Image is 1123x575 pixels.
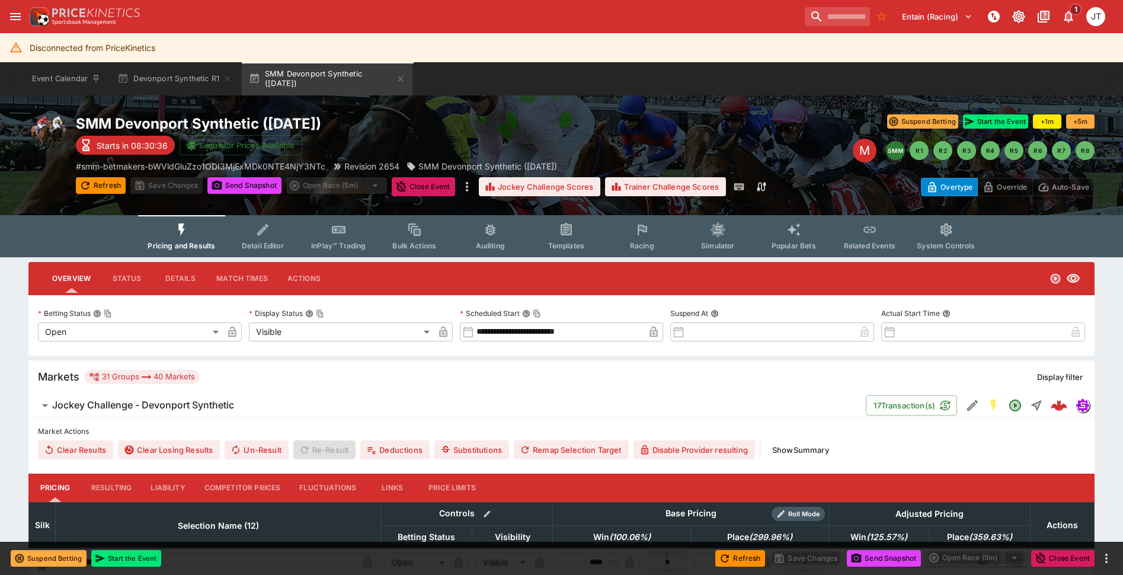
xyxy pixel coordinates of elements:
[242,241,284,250] span: Detail Editor
[548,241,584,250] span: Templates
[895,7,980,26] button: Select Tenant
[711,309,719,318] button: Suspend At
[872,7,891,26] button: No Bookmarks
[765,440,836,459] button: ShowSummary
[385,530,468,544] span: Betting Status
[983,6,1004,27] button: NOT Connected to PK
[828,502,1030,525] th: Adjusted Pricing
[97,139,168,152] p: Starts in 08:30:36
[977,178,1032,196] button: Override
[701,241,734,250] span: Simulator
[418,160,557,172] p: SMM Devonport Synthetic ([DATE])
[962,395,983,416] button: Edit Detail
[82,474,141,502] button: Resulting
[926,550,1026,566] div: split button
[933,141,952,160] button: R2
[1066,271,1080,286] svg: Visible
[749,530,792,544] em: ( 299.96 %)
[28,114,66,152] img: horse_racing.png
[91,550,161,567] button: Start the Event
[419,474,485,502] button: Price Limits
[1033,114,1061,129] button: +1m
[153,264,207,293] button: Details
[853,139,876,162] div: Edit Meeting
[1076,398,1090,413] div: simulator
[225,440,288,459] button: Un-Result
[1052,181,1089,193] p: Auto-Save
[52,20,116,25] img: Sportsbook Management
[522,309,530,318] button: Scheduled StartCopy To Clipboard
[837,530,920,544] span: Win(125.57%)
[1076,141,1095,160] button: R8
[316,309,324,318] button: Copy To Clipboard
[844,241,895,250] span: Related Events
[1086,7,1105,26] div: Josh Tanner
[866,395,957,416] button: 17Transaction(s)
[921,178,1095,196] div: Start From
[11,550,87,567] button: Suspend Betting
[1028,141,1047,160] button: R6
[661,506,721,521] div: Base Pricing
[1026,395,1047,416] button: Straight
[805,7,870,26] input: search
[1076,399,1089,412] img: simulator
[533,309,541,318] button: Copy To Clipboard
[392,241,436,250] span: Bulk Actions
[1050,273,1061,285] svg: Open
[52,399,234,411] h6: Jockey Challenge - Devonport Synthetic
[242,62,412,95] button: SMM Devonport Synthetic ([DATE])
[847,550,921,567] button: Send Snapshot
[52,8,140,17] img: PriceKinetics
[100,264,153,293] button: Status
[1047,394,1071,417] a: 18264baa-fceb-4765-9035-ed8d2d31d322
[28,394,866,417] button: Jockey Challenge - Devonport Synthetic
[76,114,586,133] h2: Copy To Clipboard
[89,370,195,384] div: 31 Groups 40 Markets
[286,177,387,194] div: split button
[634,440,755,459] button: Disable Provider resulting
[917,241,975,250] span: System Controls
[997,181,1027,193] p: Override
[305,309,313,318] button: Display StatusCopy To Clipboard
[30,37,155,59] div: Disconnected from PriceKinetics
[104,309,112,318] button: Copy To Clipboard
[277,264,331,293] button: Actions
[38,440,113,459] button: Clear Results
[1051,397,1067,414] div: 18264baa-fceb-4765-9035-ed8d2d31d322
[1058,6,1079,27] button: Notifications
[942,309,951,318] button: Actual Start Time
[921,178,978,196] button: Overtype
[881,308,940,318] p: Actual Start Time
[772,507,825,521] div: Show/hide Price Roll mode configuration.
[886,141,1095,160] nav: pagination navigation
[981,141,1000,160] button: R4
[514,440,629,459] button: Remap Selection Target
[482,530,543,544] span: Visibility
[479,177,601,196] button: Jockey Challenge Scores
[180,135,302,155] button: Simulator Prices Available
[38,423,1085,440] label: Market Actions
[1031,550,1095,567] button: Close Event
[783,509,825,519] span: Roll Mode
[1008,6,1029,27] button: Toggle light/dark mode
[29,502,56,548] th: Silk
[940,181,972,193] p: Overtype
[670,308,708,318] p: Suspend At
[460,308,520,318] p: Scheduled Start
[407,160,557,172] div: SMM Devonport Synthetic (07/09/25)
[609,530,651,544] em: ( 100.06 %)
[887,114,958,129] button: Suspend Betting
[26,5,50,28] img: PriceKinetics Logo
[138,215,984,257] div: Event type filters
[311,241,366,250] span: InPlay™ Trading
[43,264,100,293] button: Overview
[957,141,976,160] button: R3
[963,114,1028,129] button: Start the Event
[38,370,79,384] h5: Markets
[1004,395,1026,416] button: Open
[934,530,1025,544] span: Place(359.63%)
[1030,368,1090,386] button: Display filter
[1066,114,1095,129] button: +5m
[360,440,430,459] button: Deductions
